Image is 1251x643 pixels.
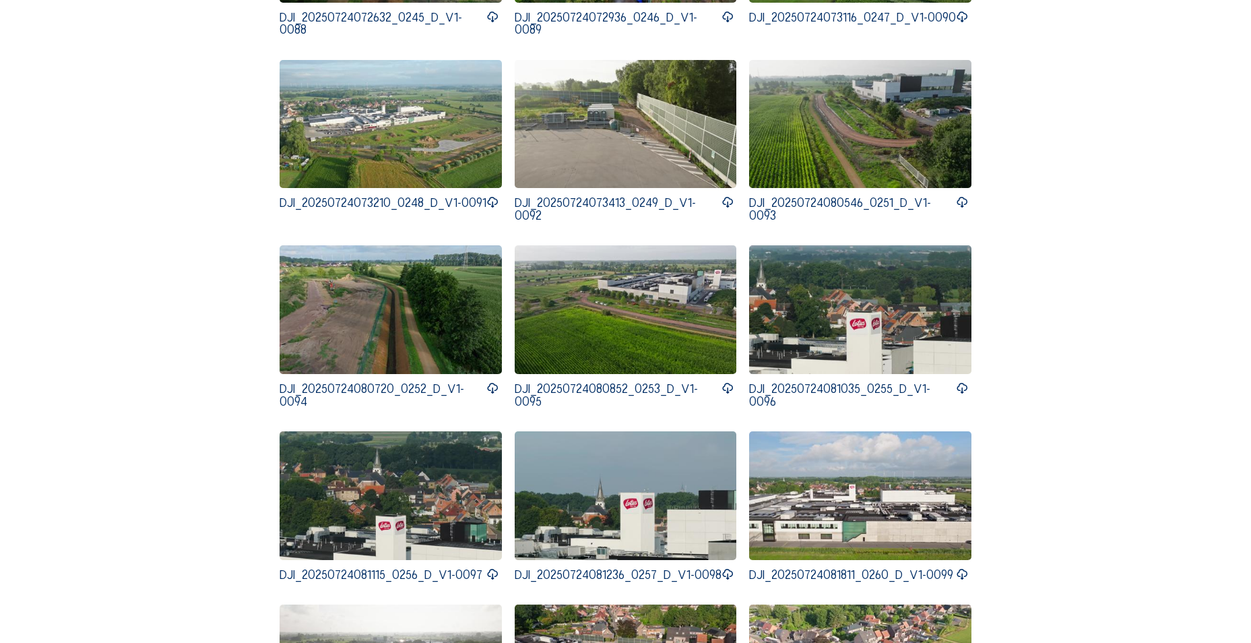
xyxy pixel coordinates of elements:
[280,245,502,374] img: Thumbnail for 228
[515,197,721,222] p: DJI_20250724073413_0249_D_V1-0092
[515,431,737,560] img: Thumbnail for 232
[280,383,486,408] p: DJI_20250724080720_0252_D_V1-0094
[515,569,721,582] p: DJI_20250724081236_0257_D_V1-0098
[749,569,953,582] p: DJI_20250724081811_0260_D_V1-0099
[515,383,721,408] p: DJI_20250724080852_0253_D_V1-0095
[280,60,502,189] img: Thumbnail for 225
[280,569,482,582] p: DJI_20250724081115_0256_D_V1-0097
[749,60,971,189] img: Thumbnail for 227
[280,197,486,210] p: DJI_20250724073210_0248_D_V1-0091
[749,383,956,408] p: DJI_20250724081035_0255_D_V1-0096
[280,11,486,36] p: DJI_20250724072632_0245_D_V1-0088
[515,60,737,189] img: Thumbnail for 226
[749,11,956,24] p: DJI_20250724073116_0247_D_V1-0090
[749,431,971,560] img: Thumbnail for 233
[749,245,971,374] img: Thumbnail for 230
[515,245,737,374] img: Thumbnail for 229
[515,11,721,36] p: DJI_20250724072936_0246_D_V1-0089
[749,197,956,222] p: DJI_20250724080546_0251_D_V1-0093
[280,431,502,560] img: Thumbnail for 231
